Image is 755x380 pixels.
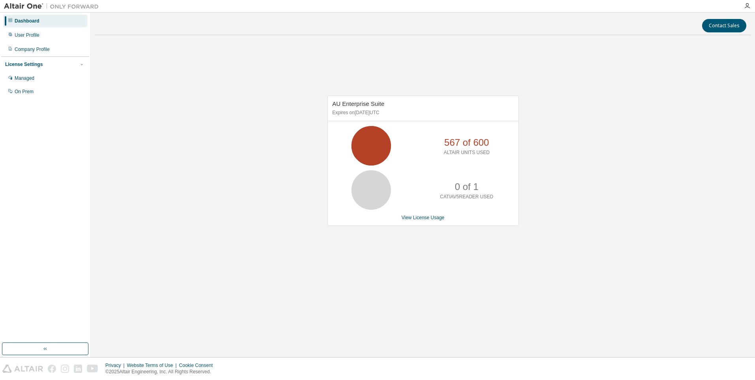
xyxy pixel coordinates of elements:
div: Company Profile [15,46,50,53]
img: linkedin.svg [74,365,82,373]
div: User Profile [15,32,39,38]
div: Managed [15,75,34,81]
img: altair_logo.svg [2,365,43,373]
div: License Settings [5,61,43,68]
p: CATIAV5READER USED [440,194,493,200]
img: youtube.svg [87,365,98,373]
div: Cookie Consent [179,362,217,369]
p: 567 of 600 [444,136,489,149]
p: 0 of 1 [455,180,479,194]
p: © 2025 Altair Engineering, Inc. All Rights Reserved. [105,369,218,375]
p: Expires on [DATE] UTC [332,109,512,116]
span: AU Enterprise Suite [332,100,385,107]
img: instagram.svg [61,365,69,373]
div: Privacy [105,362,127,369]
img: facebook.svg [48,365,56,373]
button: Contact Sales [702,19,746,32]
p: ALTAIR UNITS USED [444,149,490,156]
div: Dashboard [15,18,39,24]
div: On Prem [15,88,34,95]
div: Website Terms of Use [127,362,179,369]
a: View License Usage [402,215,445,220]
img: Altair One [4,2,103,10]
